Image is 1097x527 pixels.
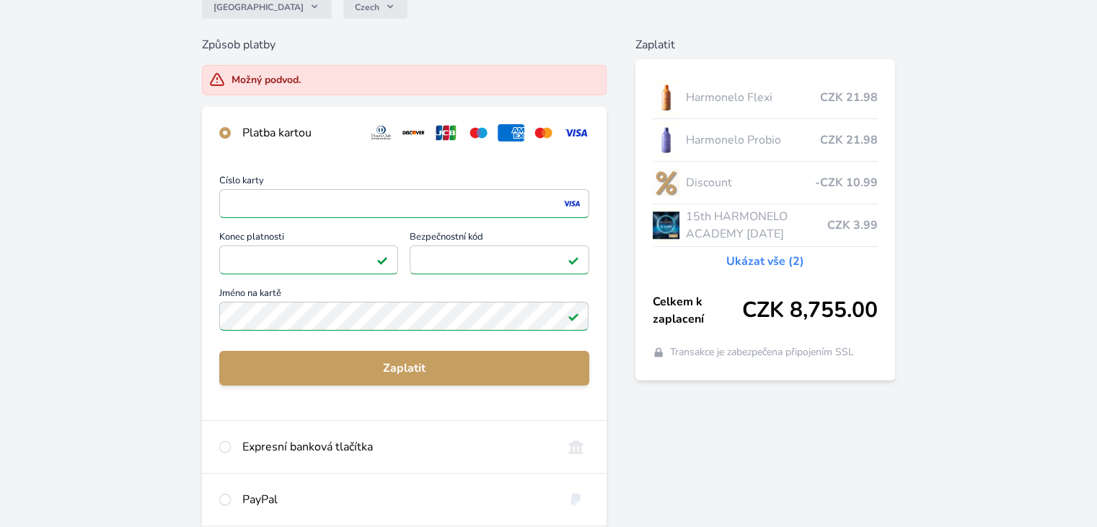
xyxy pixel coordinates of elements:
div: Platba kartou [242,124,356,141]
img: jcb.svg [433,124,459,141]
span: Discount [685,174,814,191]
span: Czech [355,1,379,13]
h6: Způsob platby [202,36,606,53]
img: discover.svg [400,124,427,141]
span: Harmonelo Probio [685,131,819,149]
h6: Zaplatit [635,36,895,53]
span: -CZK 10.99 [815,174,878,191]
img: onlineBanking_CZ.svg [563,438,589,456]
span: Zaplatit [231,360,577,377]
span: CZK 8,755.00 [742,297,878,323]
span: CZK 21.98 [820,89,878,106]
img: paypal.svg [563,491,589,508]
span: CZK 3.99 [827,217,878,234]
div: Možný podvod. [232,73,301,87]
span: 15th HARMONELO ACADEMY [DATE] [685,208,827,243]
span: Transakce je zabezpečena připojením SSL [670,345,854,360]
button: Zaplatit [219,351,589,386]
span: [GEOGRAPHIC_DATA] [213,1,304,13]
div: Expresní banková tlačítka [242,438,550,456]
span: Celkem k zaplacení [653,293,742,328]
img: discount-lo.png [653,165,680,201]
a: Ukázat vše (2) [726,253,804,270]
div: PayPal [242,491,550,508]
img: maestro.svg [465,124,492,141]
img: AKADEMIE_2025_virtual_1080x1080_ticket-lo.jpg [653,207,680,243]
img: mc.svg [530,124,557,141]
span: CZK 21.98 [820,131,878,149]
img: CLEAN_FLEXI_se_stinem_x-hi_(1)-lo.jpg [653,79,680,116]
img: amex.svg [498,124,524,141]
img: visa.svg [563,124,589,141]
img: diners.svg [368,124,395,141]
img: CLEAN_PROBIO_se_stinem_x-lo.jpg [653,122,680,158]
span: Harmonelo Flexi [685,89,819,106]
